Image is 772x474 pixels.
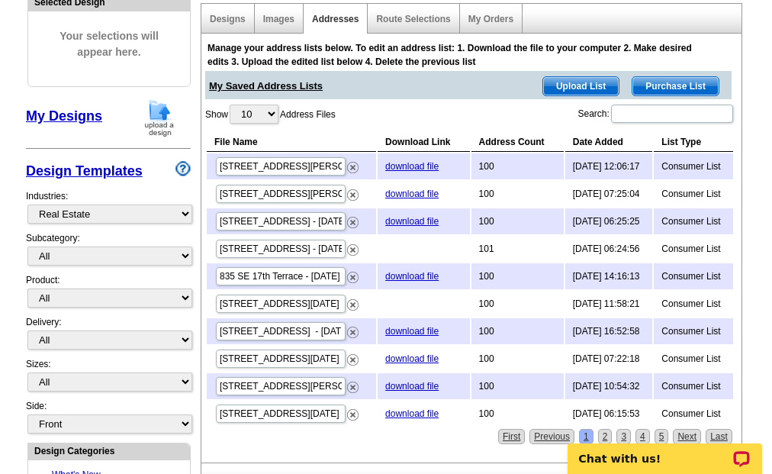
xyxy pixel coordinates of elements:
[632,77,719,95] span: Purchase List
[385,326,439,337] a: download file
[347,214,359,224] a: Remove this list
[565,291,653,317] td: [DATE] 11:58:21
[654,181,733,207] td: Consumer List
[347,189,359,201] img: delete.png
[565,236,653,262] td: [DATE] 06:24:56
[565,318,653,344] td: [DATE] 16:52:58
[471,236,564,262] td: 101
[471,153,564,179] td: 100
[654,318,733,344] td: Consumer List
[471,401,564,427] td: 100
[263,14,294,24] a: Images
[28,443,190,458] div: Design Categories
[26,399,191,435] div: Side:
[654,208,733,234] td: Consumer List
[654,373,733,399] td: Consumer List
[347,299,359,311] img: delete.png
[385,381,439,392] a: download file
[471,263,564,289] td: 100
[565,346,653,372] td: [DATE] 07:22:18
[558,426,772,474] iframe: LiveChat chat widget
[312,14,359,24] a: Addresses
[347,406,359,417] a: Remove this list
[565,181,653,207] td: [DATE] 07:25:04
[207,133,376,152] th: File Name
[210,14,246,24] a: Designs
[347,409,359,421] img: delete.png
[577,103,734,124] label: Search:
[347,241,359,252] a: Remove this list
[140,98,179,137] img: upload-design
[385,216,439,227] a: download file
[471,291,564,317] td: 100
[26,273,191,315] div: Product:
[565,153,653,179] td: [DATE] 12:06:17
[565,263,653,289] td: [DATE] 14:16:13
[26,357,191,399] div: Sizes:
[230,105,278,124] select: ShowAddress Files
[26,231,191,273] div: Subcategory:
[654,236,733,262] td: Consumer List
[654,153,733,179] td: Consumer List
[385,189,439,199] a: download file
[209,71,323,94] span: My Saved Address Lists
[654,401,733,427] td: Consumer List
[471,346,564,372] td: 100
[347,272,359,283] img: delete.png
[654,346,733,372] td: Consumer List
[26,315,191,357] div: Delivery:
[471,181,564,207] td: 100
[543,77,619,95] span: Upload List
[471,208,564,234] td: 100
[385,161,439,172] a: download file
[347,162,359,173] img: delete.png
[378,133,469,152] th: Download Link
[611,105,733,123] input: Search:
[565,208,653,234] td: [DATE] 06:25:25
[385,408,439,419] a: download file
[471,133,564,152] th: Address Count
[347,379,359,389] a: Remove this list
[385,271,439,282] a: download file
[385,353,439,364] a: download file
[26,163,143,179] a: Design Templates
[347,269,359,279] a: Remove this list
[347,354,359,366] img: delete.png
[26,108,102,124] a: My Designs
[565,373,653,399] td: [DATE] 10:54:32
[347,244,359,256] img: delete.png
[529,429,574,444] a: Previous
[565,133,653,152] th: Date Added
[347,324,359,334] a: Remove this list
[347,351,359,362] a: Remove this list
[654,291,733,317] td: Consumer List
[347,382,359,393] img: delete.png
[207,41,703,69] div: Manage your address lists below. To edit an address list: 1. Download the file to your computer 2...
[347,217,359,228] img: delete.png
[498,429,525,444] a: First
[376,14,450,24] a: Route Selections
[205,103,336,125] label: Show Address Files
[347,186,359,197] a: Remove this list
[347,327,359,338] img: delete.png
[471,318,564,344] td: 100
[40,13,179,76] span: Your selections will appear here.
[347,159,359,169] a: Remove this list
[654,263,733,289] td: Consumer List
[565,401,653,427] td: [DATE] 06:15:53
[175,161,191,176] img: design-wizard-help-icon.png
[26,182,191,231] div: Industries:
[654,133,733,152] th: List Type
[471,373,564,399] td: 100
[468,14,513,24] a: My Orders
[347,296,359,307] a: Remove this list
